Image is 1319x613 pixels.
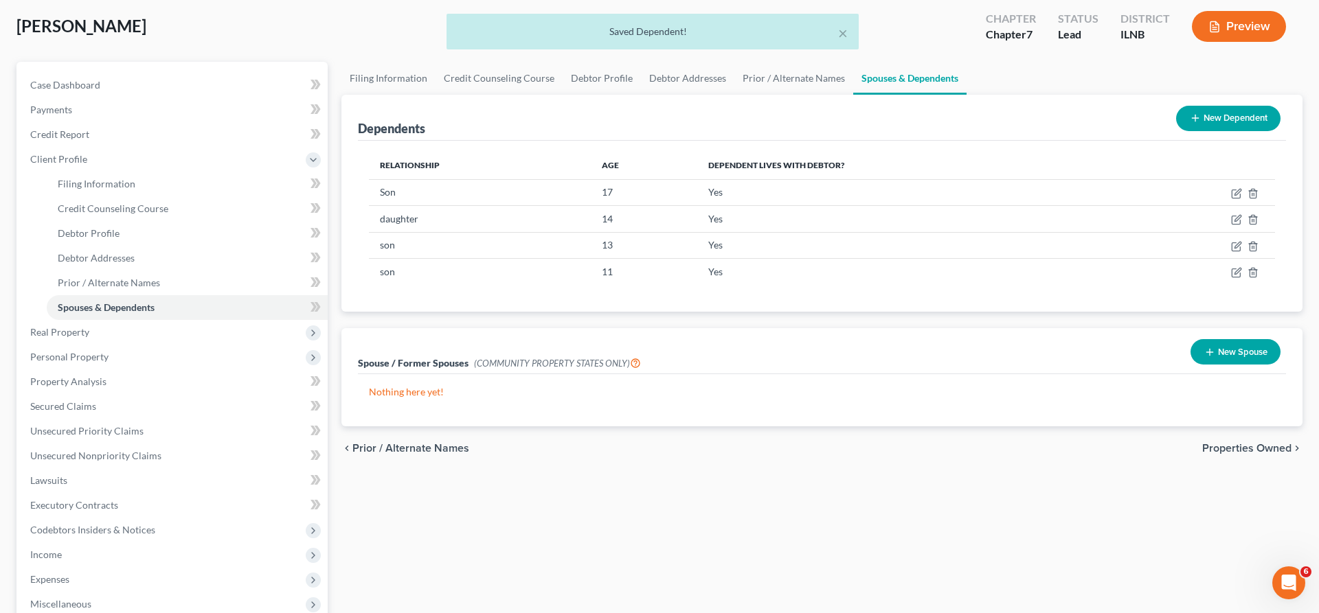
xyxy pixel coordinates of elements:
a: Credit Report [19,122,328,147]
span: Lawsuits [30,474,67,486]
td: 13 [591,232,697,258]
div: Dependents [358,120,425,137]
i: chevron_left [341,443,352,454]
button: Upload attachment [65,449,76,460]
div: The court has added a new Credit Counseling Field that we need to update upon filing. Please remo... [22,150,214,244]
a: Unsecured Priority Claims [19,419,328,443]
td: 14 [591,206,697,232]
span: (COMMUNITY PROPERTY STATES ONLY) [474,358,641,369]
span: Spouses & Dependents [58,301,155,313]
span: Real Property [30,326,89,338]
span: Codebtors Insiders & Notices [30,524,155,535]
iframe: Intercom live chat [1272,566,1305,599]
span: Credit Counseling Course [58,203,168,214]
span: Property Analysis [30,375,106,387]
b: 🚨ATTN: [GEOGRAPHIC_DATA] of [US_STATE] [22,117,196,141]
span: Unsecured Priority Claims [30,425,144,437]
div: [PERSON_NAME] • 16m ago [22,255,138,263]
span: Personal Property [30,351,109,362]
a: Spouses & Dependents [47,295,328,320]
span: Expenses [30,573,69,585]
button: New Spouse [1191,339,1281,365]
td: Yes [697,258,1126,284]
button: Home [215,5,241,32]
a: Filing Information [47,172,328,196]
a: Payments [19,97,328,122]
div: Chapter [986,11,1036,27]
a: Spouses & Dependents [853,62,967,95]
a: Debtor Addresses [641,62,734,95]
span: Prior / Alternate Names [352,443,469,454]
a: Property Analysis [19,369,328,394]
a: Debtor Addresses [47,246,328,270]
th: Age [591,152,697,179]
a: Secured Claims [19,394,328,419]
p: Active in the last 15m [67,17,165,31]
span: Income [30,548,62,560]
button: Send a message… [236,444,258,466]
a: Prior / Alternate Names [734,62,853,95]
a: Case Dashboard [19,73,328,97]
button: Gif picker [43,449,54,460]
td: Yes [697,179,1126,205]
a: Credit Counseling Course [436,62,563,95]
button: Emoji picker [21,450,32,461]
a: Unsecured Nonpriority Claims [19,443,328,468]
img: Profile image for Katie [39,8,61,30]
button: chevron_left Prior / Alternate Names [341,443,469,454]
td: 17 [591,179,697,205]
span: Miscellaneous [30,598,91,610]
th: Relationship [369,152,591,179]
span: Payments [30,104,72,115]
div: Close [241,5,266,30]
a: Executory Contracts [19,493,328,518]
button: Properties Owned chevron_right [1202,443,1303,454]
span: 6 [1300,566,1311,577]
span: Secured Claims [30,400,96,412]
span: Client Profile [30,153,87,165]
a: Debtor Profile [563,62,641,95]
a: Credit Counseling Course [47,196,328,221]
a: Prior / Alternate Names [47,270,328,295]
a: Lawsuits [19,468,328,493]
span: Spouse / Former Spouses [358,357,469,369]
span: Executory Contracts [30,499,118,511]
button: New Dependent [1176,106,1281,131]
td: Son [369,179,591,205]
td: son [369,258,591,284]
span: Unsecured Nonpriority Claims [30,450,161,461]
div: Katie says… [11,108,264,282]
td: son [369,232,591,258]
td: Yes [697,206,1126,232]
div: District [1120,11,1170,27]
span: Properties Owned [1202,443,1292,454]
p: Nothing here yet! [369,385,1275,399]
span: Credit Report [30,128,89,140]
button: Start recording [87,449,98,460]
button: Preview [1192,11,1286,42]
i: chevron_right [1292,443,1303,454]
textarea: Message… [12,421,263,444]
span: Prior / Alternate Names [58,277,160,288]
h1: [PERSON_NAME] [67,7,156,17]
span: Debtor Addresses [58,252,135,264]
button: go back [9,5,35,32]
a: Debtor Profile [47,221,328,246]
td: 11 [591,258,697,284]
div: Saved Dependent! [458,25,848,38]
th: Dependent lives with debtor? [697,152,1126,179]
div: 🚨ATTN: [GEOGRAPHIC_DATA] of [US_STATE]The court has added a new Credit Counseling Field that we n... [11,108,225,252]
div: Status [1058,11,1098,27]
td: daughter [369,206,591,232]
a: Filing Information [341,62,436,95]
button: × [838,25,848,41]
span: Case Dashboard [30,79,100,91]
span: Filing Information [58,178,135,189]
td: Yes [697,232,1126,258]
span: Debtor Profile [58,227,120,239]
